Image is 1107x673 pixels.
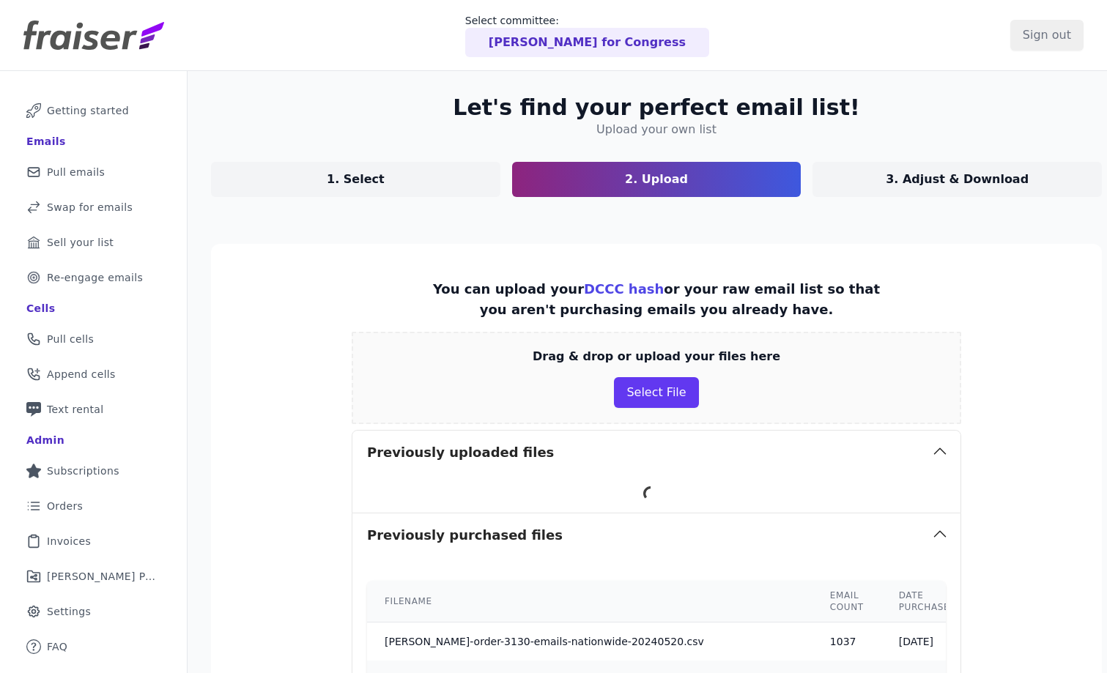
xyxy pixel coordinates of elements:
[12,490,175,522] a: Orders
[47,235,114,250] span: Sell your list
[614,377,698,408] button: Select File
[367,622,812,661] td: [PERSON_NAME]-order-3130-emails-nationwide-20240520.csv
[367,442,554,463] h3: Previously uploaded files
[12,156,175,188] a: Pull emails
[352,513,960,557] button: Previously purchased files
[211,162,500,197] a: 1. Select
[453,94,859,121] h2: Let's find your perfect email list!
[12,560,175,592] a: [PERSON_NAME] Performance
[12,455,175,487] a: Subscriptions
[47,569,158,584] span: [PERSON_NAME] Performance
[47,499,83,513] span: Orders
[533,348,780,365] p: Drag & drop or upload your files here
[367,581,812,622] th: Filename
[47,604,91,619] span: Settings
[12,323,175,355] a: Pull cells
[26,301,55,316] div: Cells
[26,433,64,447] div: Admin
[12,393,175,425] a: Text rental
[12,94,175,127] a: Getting started
[327,171,385,188] p: 1. Select
[47,165,105,179] span: Pull emails
[812,581,881,622] th: Email count
[1010,20,1084,51] input: Sign out
[47,534,91,549] span: Invoices
[596,121,717,138] h4: Upload your own list
[12,595,175,628] a: Settings
[12,631,175,663] a: FAQ
[512,162,801,197] a: 2. Upload
[428,279,885,320] p: You can upload your or your raw email list so that you aren't purchasing emails you already have.
[47,367,116,382] span: Append cells
[465,13,709,28] p: Select committee:
[352,431,960,475] button: Previously uploaded files
[881,581,974,622] th: Date purchased
[47,639,67,654] span: FAQ
[47,200,133,215] span: Swap for emails
[47,103,129,118] span: Getting started
[12,261,175,294] a: Re-engage emails
[367,525,563,546] h3: Previously purchased files
[47,402,104,417] span: Text rental
[881,622,974,661] td: [DATE]
[12,191,175,223] a: Swap for emails
[12,226,175,259] a: Sell your list
[26,134,66,149] div: Emails
[812,622,881,661] td: 1037
[465,13,709,57] a: Select committee: [PERSON_NAME] for Congress
[23,21,164,50] img: Fraiser Logo
[812,162,1102,197] a: 3. Adjust & Download
[489,34,686,51] p: [PERSON_NAME] for Congress
[584,281,664,297] a: DCCC hash
[12,358,175,390] a: Append cells
[47,270,143,285] span: Re-engage emails
[886,171,1029,188] p: 3. Adjust & Download
[47,332,94,346] span: Pull cells
[47,464,119,478] span: Subscriptions
[12,525,175,557] a: Invoices
[625,171,688,188] p: 2. Upload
